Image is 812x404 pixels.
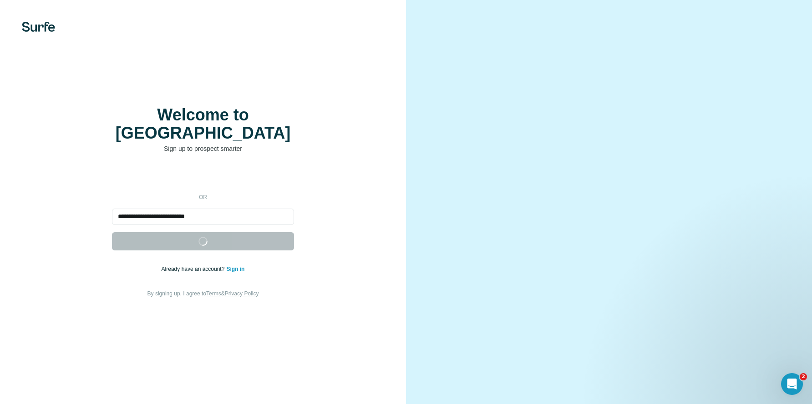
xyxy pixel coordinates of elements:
[800,373,807,380] span: 2
[188,193,218,201] p: or
[112,144,294,153] p: Sign up to prospect smarter
[226,266,244,272] a: Sign in
[162,266,227,272] span: Already have an account?
[225,290,259,297] a: Privacy Policy
[625,9,803,115] iframe: Sign in with Google Dialogue
[630,257,812,370] iframe: Intercom notifications message
[112,106,294,142] h1: Welcome to [GEOGRAPHIC_DATA]
[206,290,221,297] a: Terms
[147,290,259,297] span: By signing up, I agree to &
[781,373,803,395] iframe: Intercom live chat
[22,22,55,32] img: Surfe's logo
[107,167,299,187] iframe: Sign in with Google Button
